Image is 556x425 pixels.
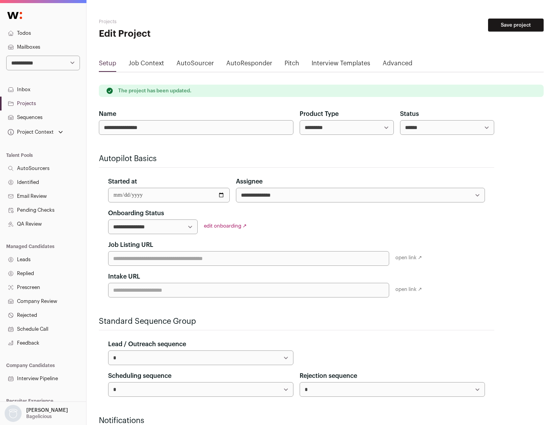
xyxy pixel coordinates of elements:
img: Wellfound [3,8,26,23]
label: Status [400,109,419,119]
div: Project Context [6,129,54,135]
label: Scheduling sequence [108,371,171,381]
a: AutoSourcer [176,59,214,71]
button: Save project [488,19,544,32]
p: [PERSON_NAME] [26,407,68,413]
button: Open dropdown [3,405,69,422]
a: Pitch [285,59,299,71]
a: AutoResponder [226,59,272,71]
a: Setup [99,59,116,71]
label: Lead / Outreach sequence [108,340,186,349]
h1: Edit Project [99,28,247,40]
h2: Projects [99,19,247,25]
h2: Standard Sequence Group [99,316,494,327]
a: Interview Templates [312,59,370,71]
h2: Autopilot Basics [99,153,494,164]
p: The project has been updated. [118,88,192,94]
button: Open dropdown [6,127,64,138]
label: Job Listing URL [108,240,153,250]
label: Started at [108,177,137,186]
label: Name [99,109,116,119]
a: Advanced [383,59,412,71]
label: Rejection sequence [300,371,357,381]
a: edit onboarding ↗ [204,223,247,228]
p: Bagelicious [26,413,52,420]
img: nopic.png [5,405,22,422]
label: Intake URL [108,272,140,281]
label: Product Type [300,109,339,119]
a: Job Context [129,59,164,71]
label: Assignee [236,177,263,186]
label: Onboarding Status [108,209,164,218]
